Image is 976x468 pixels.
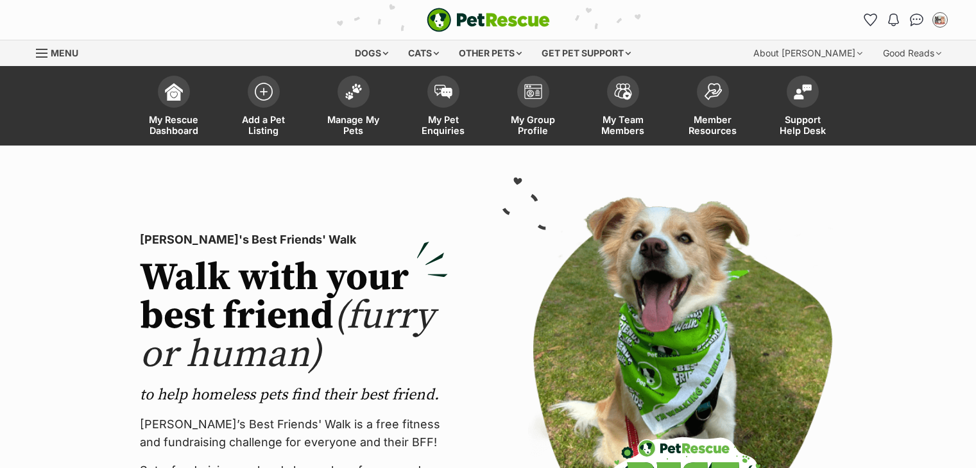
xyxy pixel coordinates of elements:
img: group-profile-icon-3fa3cf56718a62981997c0bc7e787c4b2cf8bcc04b72c1350f741eb67cf2f40e.svg [524,84,542,99]
div: Cats [399,40,448,66]
div: Get pet support [533,40,640,66]
div: Other pets [450,40,531,66]
p: to help homeless pets find their best friend. [140,385,448,405]
img: team-members-icon-5396bd8760b3fe7c0b43da4ab00e1e3bb1a5d9ba89233759b79545d2d3fc5d0d.svg [614,83,632,100]
button: Notifications [884,10,904,30]
h2: Walk with your best friend [140,259,448,374]
img: manage-my-pets-icon-02211641906a0b7f246fdf0571729dbe1e7629f14944591b6c1af311fb30b64b.svg [345,83,363,100]
span: Manage My Pets [325,114,382,136]
span: My Rescue Dashboard [145,114,203,136]
a: My Team Members [578,69,668,146]
a: Support Help Desk [758,69,848,146]
a: My Group Profile [488,69,578,146]
span: Menu [51,47,78,58]
span: (furry or human) [140,292,434,379]
a: My Rescue Dashboard [129,69,219,146]
a: My Pet Enquiries [398,69,488,146]
a: Favourites [860,10,881,30]
a: Conversations [907,10,927,30]
img: member-resources-icon-8e73f808a243e03378d46382f2149f9095a855e16c252ad45f914b54edf8863c.svg [704,83,722,100]
a: Menu [36,40,87,63]
img: pet-enquiries-icon-7e3ad2cf08bfb03b45e93fb7055b45f3efa6380592205ae92323e6603595dc1f.svg [434,85,452,99]
a: Add a Pet Listing [219,69,309,146]
img: Rescue Cats of Melbourne profile pic [934,13,946,26]
img: help-desk-icon-fdf02630f3aa405de69fd3d07c3f3aa587a6932b1a1747fa1d2bba05be0121f9.svg [794,84,812,99]
span: My Group Profile [504,114,562,136]
span: Add a Pet Listing [235,114,293,136]
span: My Team Members [594,114,652,136]
p: [PERSON_NAME]'s Best Friends' Walk [140,231,448,249]
a: Member Resources [668,69,758,146]
button: My account [930,10,950,30]
div: Dogs [346,40,397,66]
img: chat-41dd97257d64d25036548639549fe6c8038ab92f7586957e7f3b1b290dea8141.svg [910,13,923,26]
div: About [PERSON_NAME] [744,40,871,66]
img: notifications-46538b983faf8c2785f20acdc204bb7945ddae34d4c08c2a6579f10ce5e182be.svg [888,13,898,26]
span: Support Help Desk [774,114,832,136]
ul: Account quick links [860,10,950,30]
img: logo-e224e6f780fb5917bec1dbf3a21bbac754714ae5b6737aabdf751b685950b380.svg [427,8,550,32]
div: Good Reads [874,40,950,66]
p: [PERSON_NAME]’s Best Friends' Walk is a free fitness and fundraising challenge for everyone and t... [140,415,448,451]
img: add-pet-listing-icon-0afa8454b4691262ce3f59096e99ab1cd57d4a30225e0717b998d2c9b9846f56.svg [255,83,273,101]
span: My Pet Enquiries [415,114,472,136]
a: Manage My Pets [309,69,398,146]
a: PetRescue [427,8,550,32]
img: dashboard-icon-eb2f2d2d3e046f16d808141f083e7271f6b2e854fb5c12c21221c1fb7104beca.svg [165,83,183,101]
span: Member Resources [684,114,742,136]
